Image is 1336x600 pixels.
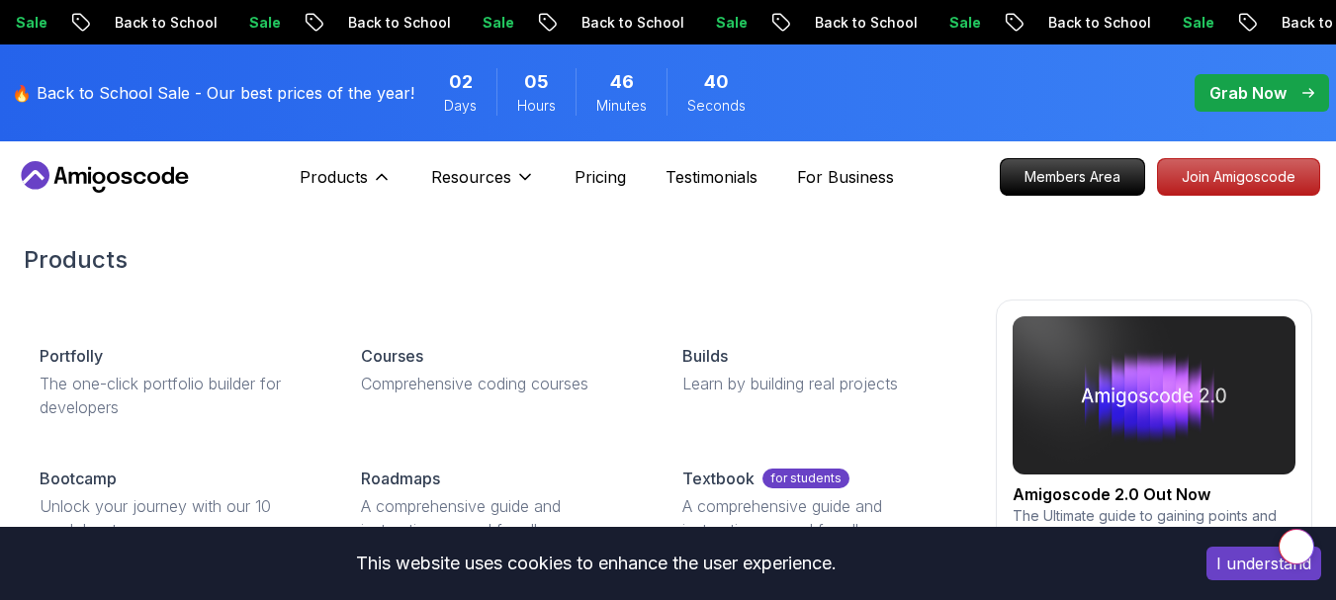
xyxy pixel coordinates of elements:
[456,13,519,33] p: Sale
[24,451,329,557] a: BootcampUnlock your journey with our 10 week bootcamp
[575,165,626,189] a: Pricing
[517,96,556,116] span: Hours
[1013,506,1295,546] p: The Ultimate guide to gaining points and unlocking rewards
[704,68,729,96] span: 40 Seconds
[667,328,972,411] a: BuildsLearn by building real projects
[682,372,956,395] p: Learn by building real projects
[682,494,956,542] p: A comprehensive guide and instruction manual for all courses
[300,165,392,205] button: Products
[1000,158,1145,196] a: Members Area
[1156,13,1219,33] p: Sale
[431,165,535,205] button: Resources
[1022,13,1156,33] p: Back to School
[345,328,651,411] a: CoursesComprehensive coding courses
[555,13,689,33] p: Back to School
[524,68,549,96] span: 5 Hours
[667,451,972,557] a: Textbookfor studentsA comprehensive guide and instruction manual for all courses
[361,467,440,490] p: Roadmaps
[361,372,635,395] p: Comprehensive coding courses
[666,165,757,189] a: Testimonials
[687,96,746,116] span: Seconds
[797,165,894,189] a: For Business
[1001,159,1144,195] p: Members Area
[923,13,986,33] p: Sale
[449,68,473,96] span: 2 Days
[361,344,423,368] p: Courses
[321,13,456,33] p: Back to School
[40,344,103,368] p: Portfolly
[40,494,313,542] p: Unlock your journey with our 10 week bootcamp
[40,467,117,490] p: Bootcamp
[689,13,753,33] p: Sale
[40,372,313,419] p: The one-click portfolio builder for developers
[444,96,477,116] span: Days
[361,494,635,542] p: A comprehensive guide and instruction manual for all courses
[610,68,634,96] span: 46 Minutes
[1157,158,1320,196] a: Join Amigoscode
[223,13,286,33] p: Sale
[431,165,511,189] p: Resources
[345,451,651,557] a: RoadmapsA comprehensive guide and instruction manual for all courses
[12,81,414,105] p: 🔥 Back to School Sale - Our best prices of the year!
[1013,316,1295,474] img: amigoscode 2.0
[682,344,728,368] p: Builds
[596,96,647,116] span: Minutes
[24,244,1312,276] h2: Products
[1158,159,1319,195] p: Join Amigoscode
[762,469,849,488] p: for students
[996,300,1312,586] a: amigoscode 2.0Amigoscode 2.0 Out NowThe Ultimate guide to gaining points and unlocking rewards[DATE]
[15,542,1177,585] div: This website uses cookies to enhance the user experience.
[788,13,923,33] p: Back to School
[24,328,329,435] a: PortfollyThe one-click portfolio builder for developers
[88,13,223,33] p: Back to School
[1013,482,1295,506] h2: Amigoscode 2.0 Out Now
[1209,81,1287,105] p: Grab Now
[1206,547,1321,580] button: Accept cookies
[682,467,755,490] p: Textbook
[300,165,368,189] p: Products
